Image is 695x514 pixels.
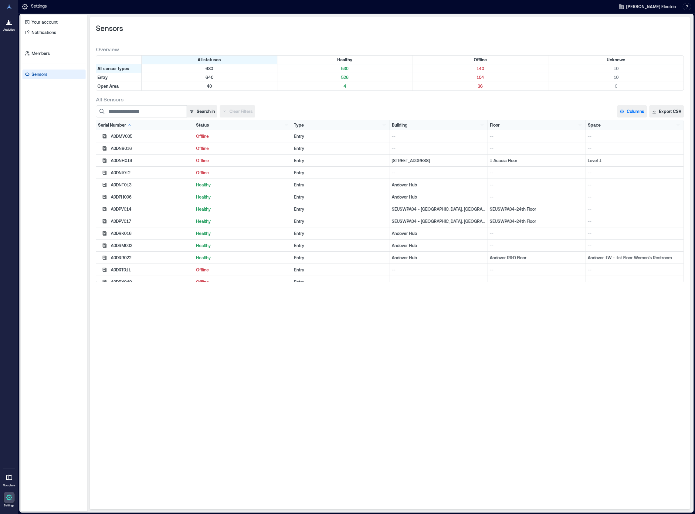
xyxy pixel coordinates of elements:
[196,158,290,164] p: Offline
[111,182,192,188] div: A0DNT013
[196,279,290,285] p: Offline
[98,122,132,128] div: Serial Number
[196,230,290,237] p: Healthy
[111,194,192,200] div: A0DPH006
[490,230,584,237] p: --
[588,243,682,249] p: --
[142,56,277,64] div: All statuses
[294,243,388,249] div: Entry
[196,267,290,273] p: Offline
[277,73,413,82] div: Filter by Type: Entry & Status: Healthy
[588,170,682,176] p: --
[392,182,486,188] p: Andover Hub
[279,83,412,89] p: 4
[548,56,684,64] div: Filter by Status: Unknown
[111,279,192,285] div: A0DRY049
[279,74,412,80] p: 526
[588,206,682,212] p: --
[490,145,584,151] p: --
[111,145,192,151] div: A0DNB016
[550,66,683,72] p: 10
[187,105,217,117] button: Search in
[96,46,119,53] span: Overview
[548,82,684,90] div: Filter by Type: Open Area & Status: Unknown (0 sensors)
[96,96,124,103] span: All Sensors
[294,158,388,164] div: Entry
[588,145,682,151] p: --
[143,66,276,72] p: 680
[392,267,486,273] p: --
[96,82,142,90] div: Filter by Type: Open Area
[294,206,388,212] div: Entry
[196,133,290,139] p: Offline
[626,4,676,10] span: [PERSON_NAME] Electric
[414,74,547,80] p: 104
[196,243,290,249] p: Healthy
[490,194,584,200] p: --
[392,279,486,285] p: --
[111,206,192,212] div: A0DPV014
[32,29,56,36] p: Notifications
[143,74,276,80] p: 640
[588,122,601,128] div: Space
[588,133,682,139] p: --
[196,122,209,128] div: Status
[22,17,86,27] a: Your account
[392,255,486,261] p: Andover Hub
[490,255,584,261] p: Andover R&D Floor
[31,3,47,10] p: Settings
[277,56,413,64] div: Filter by Status: Healthy
[392,194,486,200] p: Andover Hub
[96,64,142,73] div: All sensor types
[588,182,682,188] p: --
[617,2,678,12] button: [PERSON_NAME] Electric
[617,105,647,117] button: Columns
[490,243,584,249] p: --
[279,66,412,72] p: 530
[143,83,276,89] p: 40
[588,279,682,285] p: --
[490,133,584,139] p: --
[32,71,47,77] p: Sensors
[96,23,123,33] span: Sensors
[3,484,15,487] p: Floorplans
[2,490,16,509] a: Settings
[220,105,255,117] button: Clear Filters
[22,70,86,79] a: Sensors
[294,230,388,237] div: Entry
[196,145,290,151] p: Offline
[392,230,486,237] p: Andover Hub
[1,470,17,489] a: Floorplans
[294,218,388,224] div: Entry
[588,267,682,273] p: --
[490,122,500,128] div: Floor
[111,230,192,237] div: A0DRK016
[294,194,388,200] div: Entry
[196,182,290,188] p: Healthy
[196,206,290,212] p: Healthy
[649,105,684,117] button: Export CSV
[111,170,192,176] div: A0DNJ012
[2,15,17,33] a: Analytics
[111,158,192,164] div: A0DNH019
[490,170,584,176] p: --
[490,158,584,164] p: 1 Acacia Floor
[96,73,142,82] div: Filter by Type: Entry
[196,255,290,261] p: Healthy
[588,218,682,224] p: --
[294,145,388,151] div: Entry
[32,50,50,56] p: Members
[490,267,584,273] p: --
[588,158,682,164] p: Level 1
[413,56,549,64] div: Filter by Status: Offline
[414,66,547,72] p: 140
[490,218,584,224] p: SEUSWPA04-24th Floor
[490,279,584,285] p: --
[4,504,14,507] p: Settings
[3,28,15,32] p: Analytics
[550,83,683,89] p: 0
[413,73,549,82] div: Filter by Type: Entry & Status: Offline
[294,267,388,273] div: Entry
[22,28,86,37] a: Notifications
[588,194,682,200] p: --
